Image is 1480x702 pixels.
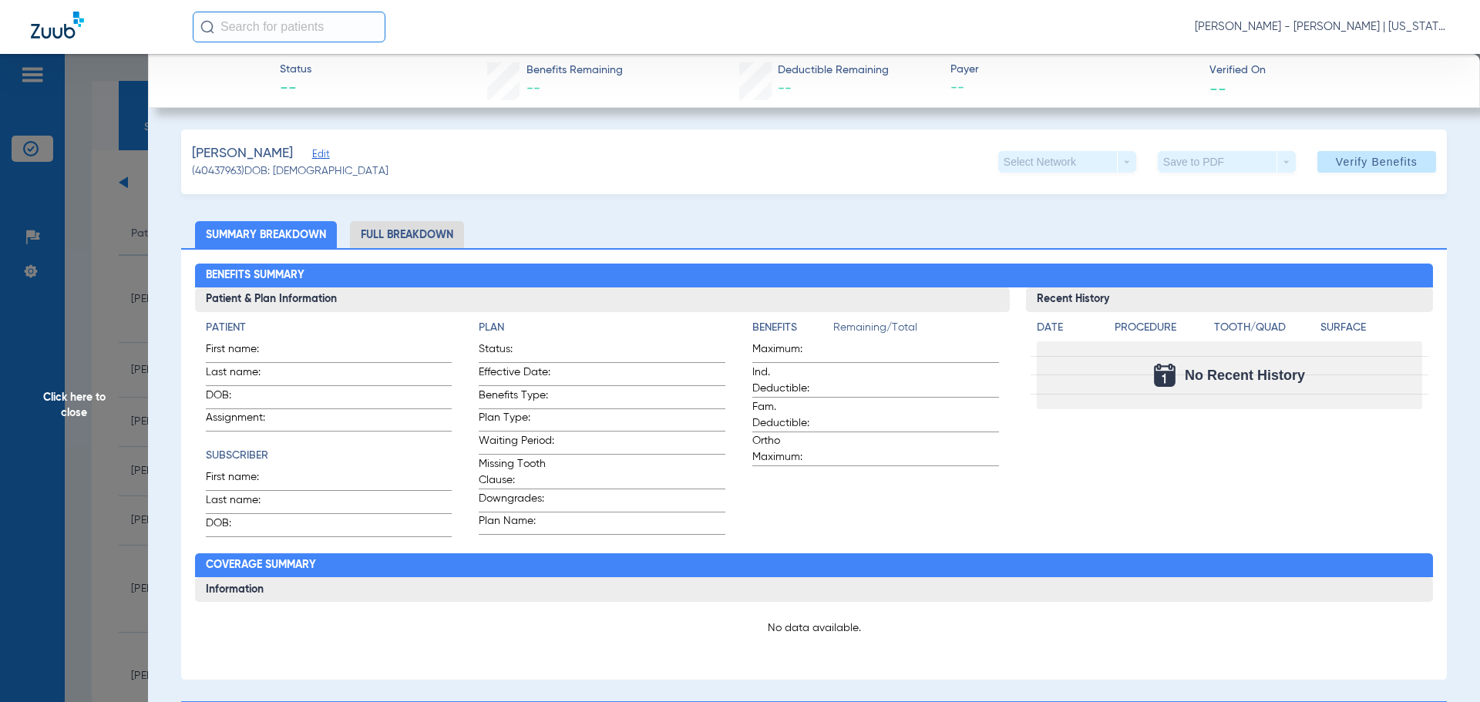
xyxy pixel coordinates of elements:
span: -- [280,79,311,100]
img: Zuub Logo [31,12,84,39]
span: -- [526,82,540,96]
span: -- [1209,80,1226,96]
span: Verify Benefits [1336,156,1418,168]
button: Verify Benefits [1317,151,1436,173]
span: Ind. Deductible: [752,364,828,397]
span: Benefits Remaining [526,62,623,79]
h4: Plan [479,320,725,336]
span: DOB: [206,516,281,536]
span: Benefits Type: [479,388,554,408]
app-breakdown-title: Tooth/Quad [1214,320,1316,341]
span: Last name: [206,364,281,385]
h4: Benefits [752,320,833,336]
h4: Procedure [1115,320,1209,336]
h4: Surface [1320,320,1422,336]
h4: Tooth/Quad [1214,320,1316,336]
h2: Benefits Summary [195,264,1434,288]
span: Assignment: [206,410,281,431]
span: Last name: [206,492,281,513]
h4: Date [1037,320,1102,336]
span: Edit [312,149,326,163]
span: -- [778,82,792,96]
li: Summary Breakdown [195,221,337,248]
p: No data available. [206,620,1423,636]
span: Waiting Period: [479,433,554,454]
span: Deductible Remaining [778,62,889,79]
span: [PERSON_NAME] [192,144,293,163]
input: Search for patients [193,12,385,42]
span: Remaining/Total [833,320,999,341]
img: Calendar [1154,364,1176,387]
span: [PERSON_NAME] - [PERSON_NAME] | [US_STATE] Family Dentistry [1195,19,1449,35]
span: Plan Type: [479,410,554,431]
span: Missing Tooth Clause: [479,456,554,489]
img: Search Icon [200,20,214,34]
h3: Recent History [1026,287,1434,312]
app-breakdown-title: Benefits [752,320,833,341]
app-breakdown-title: Surface [1320,320,1422,341]
li: Full Breakdown [350,221,464,248]
span: -- [950,79,1196,98]
h4: Subscriber [206,448,452,464]
h4: Patient [206,320,452,336]
span: Status: [479,341,554,362]
span: Maximum: [752,341,828,362]
span: Payer [950,62,1196,78]
span: Downgrades: [479,491,554,512]
span: First name: [206,469,281,490]
span: Status [280,62,311,78]
h3: Information [195,577,1434,602]
span: (40437963) DOB: [DEMOGRAPHIC_DATA] [192,163,388,180]
span: DOB: [206,388,281,408]
span: Verified On [1209,62,1455,79]
span: Plan Name: [479,513,554,534]
span: First name: [206,341,281,362]
app-breakdown-title: Procedure [1115,320,1209,341]
span: Ortho Maximum: [752,433,828,465]
span: Effective Date: [479,364,554,385]
span: Fam. Deductible: [752,399,828,432]
h3: Patient & Plan Information [195,287,1010,312]
app-breakdown-title: Date [1037,320,1102,341]
h2: Coverage Summary [195,553,1434,578]
span: No Recent History [1185,368,1305,383]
